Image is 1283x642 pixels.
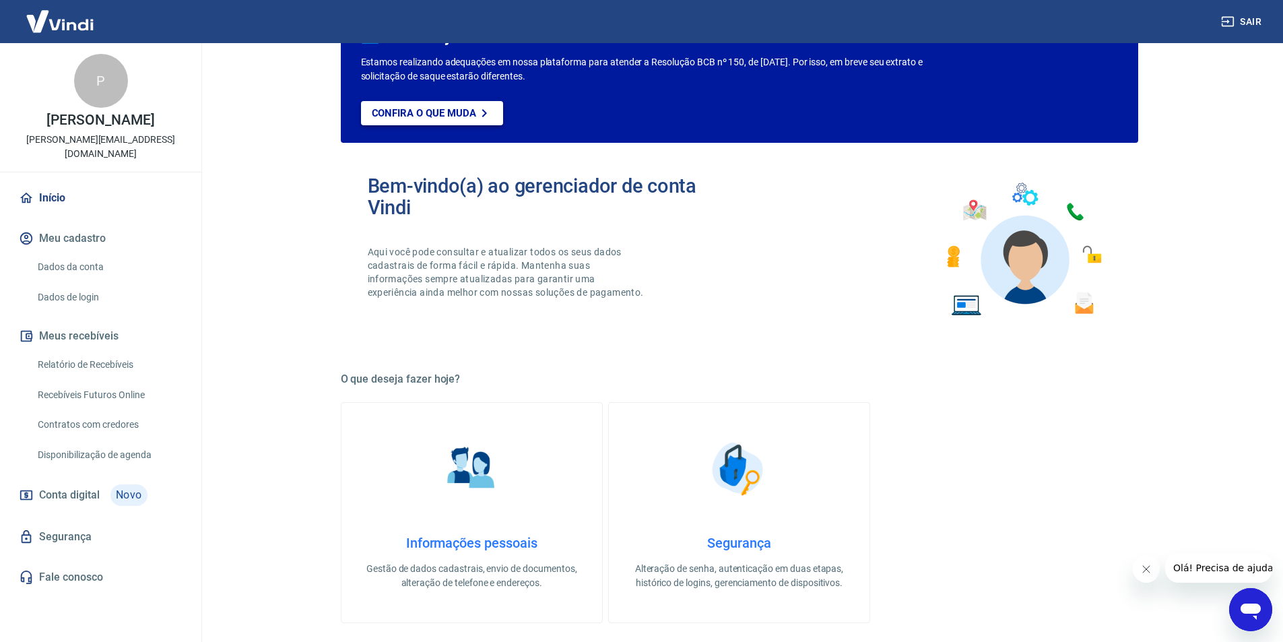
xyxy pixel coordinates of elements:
[608,402,870,623] a: SegurançaSegurançaAlteração de senha, autenticação em duas etapas, histórico de logins, gerenciam...
[368,245,647,299] p: Aqui você pode consultar e atualizar todos os seus dados cadastrais de forma fácil e rápida. Mant...
[32,351,185,379] a: Relatório de Recebíveis
[705,435,772,503] img: Segurança
[16,183,185,213] a: Início
[630,562,848,590] p: Alteração de senha, autenticação em duas etapas, histórico de logins, gerenciamento de dispositivos.
[32,253,185,281] a: Dados da conta
[372,107,476,119] p: Confira o que muda
[32,411,185,439] a: Contratos com credores
[74,54,128,108] div: P
[16,479,185,511] a: Conta digitalNovo
[438,435,505,503] img: Informações pessoais
[8,9,113,20] span: Olá! Precisa de ajuda?
[1133,556,1160,583] iframe: Fechar mensagem
[1165,553,1272,583] iframe: Mensagem da empresa
[16,522,185,552] a: Segurança
[363,535,581,551] h4: Informações pessoais
[16,321,185,351] button: Meus recebíveis
[16,1,104,42] img: Vindi
[32,381,185,409] a: Recebíveis Futuros Online
[11,133,191,161] p: [PERSON_NAME][EMAIL_ADDRESS][DOMAIN_NAME]
[361,55,966,84] p: Estamos realizando adequações em nossa plataforma para atender a Resolução BCB nº 150, de [DATE]....
[16,224,185,253] button: Meu cadastro
[368,175,739,218] h2: Bem-vindo(a) ao gerenciador de conta Vindi
[1218,9,1267,34] button: Sair
[46,113,154,127] p: [PERSON_NAME]
[630,535,848,551] h4: Segurança
[341,373,1138,386] h5: O que deseja fazer hoje?
[39,486,100,505] span: Conta digital
[1229,588,1272,631] iframe: Botão para abrir a janela de mensagens
[361,101,503,125] a: Confira o que muda
[110,484,147,506] span: Novo
[32,284,185,311] a: Dados de login
[363,562,581,590] p: Gestão de dados cadastrais, envio de documentos, alteração de telefone e endereços.
[32,441,185,469] a: Disponibilização de agenda
[16,563,185,592] a: Fale conosco
[935,175,1111,324] img: Imagem de um avatar masculino com diversos icones exemplificando as funcionalidades do gerenciado...
[341,402,603,623] a: Informações pessoaisInformações pessoaisGestão de dados cadastrais, envio de documentos, alteraçã...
